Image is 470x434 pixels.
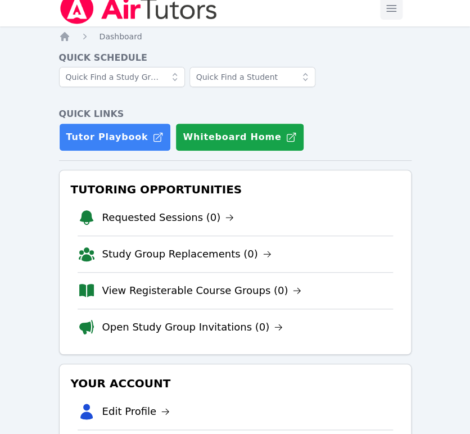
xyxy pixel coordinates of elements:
[102,404,170,419] a: Edit Profile
[59,31,412,42] nav: Breadcrumb
[102,210,234,225] a: Requested Sessions (0)
[175,123,304,151] button: Whiteboard Home
[59,51,412,65] h4: Quick Schedule
[189,67,315,87] input: Quick Find a Student
[102,246,272,262] a: Study Group Replacements (0)
[69,373,402,394] h3: Your Account
[59,67,185,87] input: Quick Find a Study Group
[100,31,142,42] a: Dashboard
[59,107,412,121] h4: Quick Links
[100,32,142,41] span: Dashboard
[102,283,302,299] a: View Registerable Course Groups (0)
[69,179,402,200] h3: Tutoring Opportunities
[102,319,283,335] a: Open Study Group Invitations (0)
[59,123,171,151] a: Tutor Playbook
